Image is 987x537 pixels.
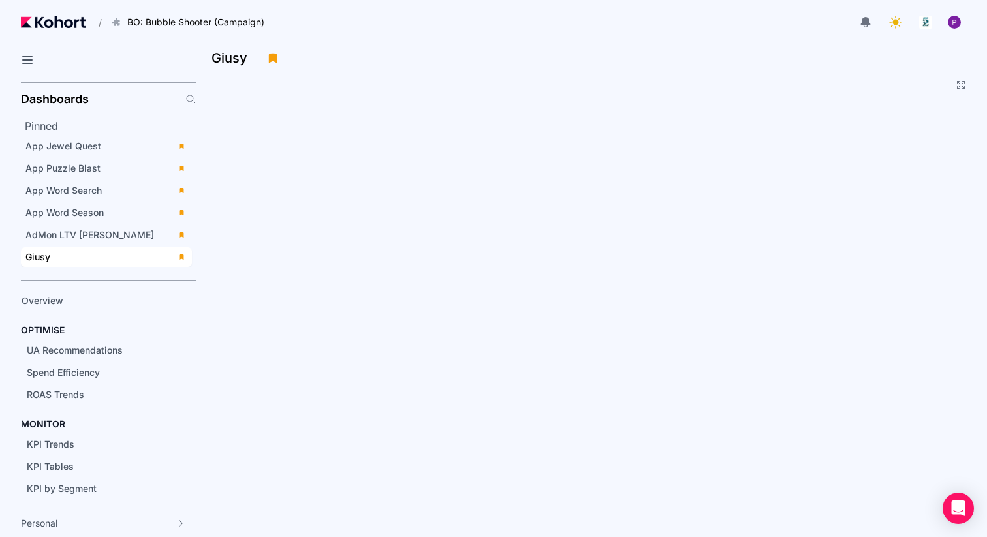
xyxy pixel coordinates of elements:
[956,80,966,90] button: Fullscreen
[21,324,65,337] h4: OPTIMISE
[22,457,174,476] a: KPI Tables
[211,52,255,65] h3: Giusy
[25,207,104,218] span: App Word Season
[21,136,192,156] a: App Jewel Quest
[21,16,86,28] img: Kohort logo
[88,16,102,29] span: /
[21,159,192,178] a: App Puzzle Blast
[104,11,278,33] button: BO: Bubble Shooter (Campaign)
[22,341,174,360] a: UA Recommendations
[25,162,101,174] span: App Puzzle Blast
[17,291,174,311] a: Overview
[22,479,174,499] a: KPI by Segment
[25,140,101,151] span: App Jewel Quest
[27,389,84,400] span: ROAS Trends
[25,118,196,134] h2: Pinned
[21,247,192,267] a: Giusy
[127,16,264,29] span: BO: Bubble Shooter (Campaign)
[25,251,50,262] span: Giusy
[22,435,174,454] a: KPI Trends
[22,385,174,405] a: ROAS Trends
[943,493,974,524] div: Open Intercom Messenger
[21,203,192,222] a: App Word Season
[25,229,154,240] span: AdMon LTV [PERSON_NAME]
[21,93,89,105] h2: Dashboards
[21,418,65,431] h4: MONITOR
[919,16,932,29] img: logo_logo_images_1_20240607072359498299_20240828135028712857.jpeg
[27,461,74,472] span: KPI Tables
[21,517,57,530] span: Personal
[27,483,97,494] span: KPI by Segment
[22,295,63,306] span: Overview
[27,438,74,450] span: KPI Trends
[21,225,192,245] a: AdMon LTV [PERSON_NAME]
[21,181,192,200] a: App Word Search
[25,185,102,196] span: App Word Search
[22,363,174,382] a: Spend Efficiency
[27,345,123,356] span: UA Recommendations
[27,367,100,378] span: Spend Efficiency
